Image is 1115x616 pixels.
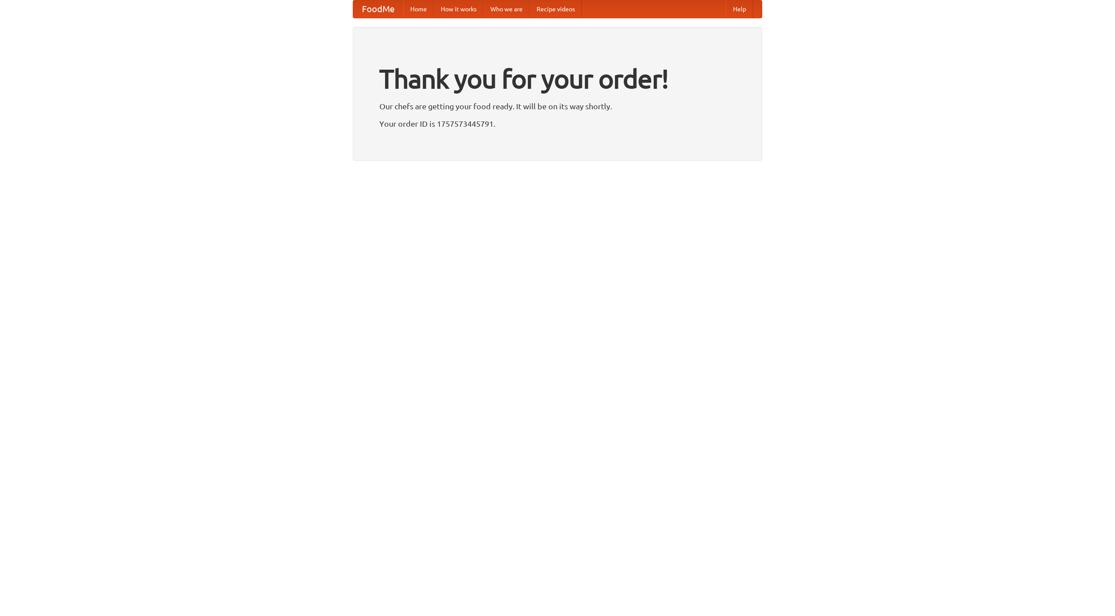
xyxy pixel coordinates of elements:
a: Home [403,0,434,18]
p: Your order ID is 1757573445791. [379,117,736,130]
p: Our chefs are getting your food ready. It will be on its way shortly. [379,100,736,113]
h1: Thank you for your order! [379,58,736,100]
a: Who we are [483,0,530,18]
a: How it works [434,0,483,18]
a: Recipe videos [530,0,582,18]
a: FoodMe [353,0,403,18]
a: Help [726,0,753,18]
